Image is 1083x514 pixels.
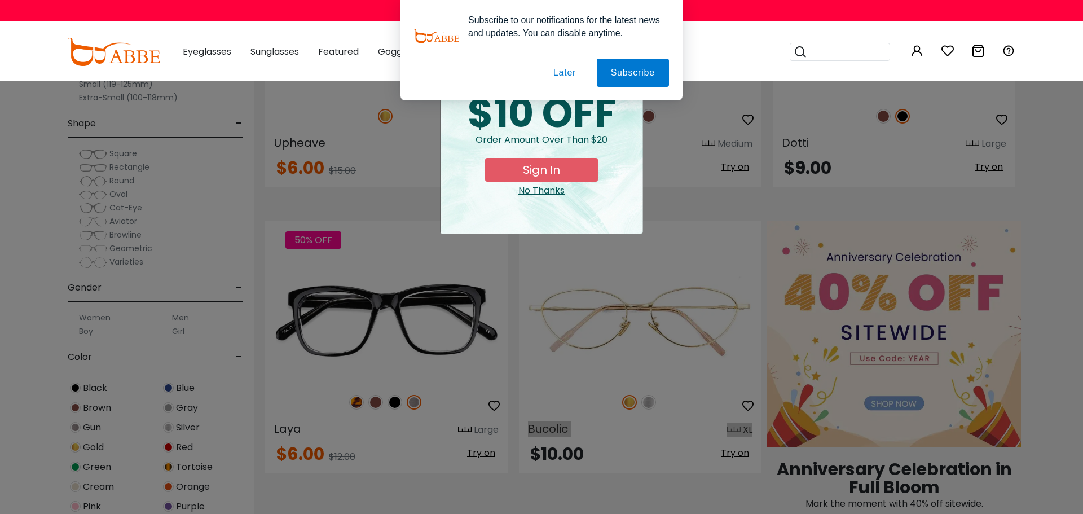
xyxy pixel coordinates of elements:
img: notification icon [414,14,459,59]
button: Later [539,59,590,87]
div: Close [450,184,633,197]
div: Subscribe to our notifications for the latest news and updates. You can disable anytime. [459,14,669,39]
button: Sign In [485,158,598,182]
div: $10 OFF [450,94,633,133]
button: Subscribe [597,59,669,87]
div: Order amount over than $20 [450,133,633,158]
